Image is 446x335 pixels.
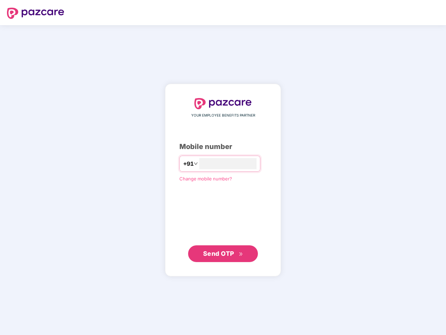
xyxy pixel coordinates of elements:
[191,113,255,118] span: YOUR EMPLOYEE BENEFITS PARTNER
[188,245,258,262] button: Send OTPdouble-right
[194,98,252,109] img: logo
[203,250,234,257] span: Send OTP
[239,252,243,256] span: double-right
[179,141,267,152] div: Mobile number
[7,8,64,19] img: logo
[183,159,194,168] span: +91
[194,162,198,166] span: down
[179,176,232,181] a: Change mobile number?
